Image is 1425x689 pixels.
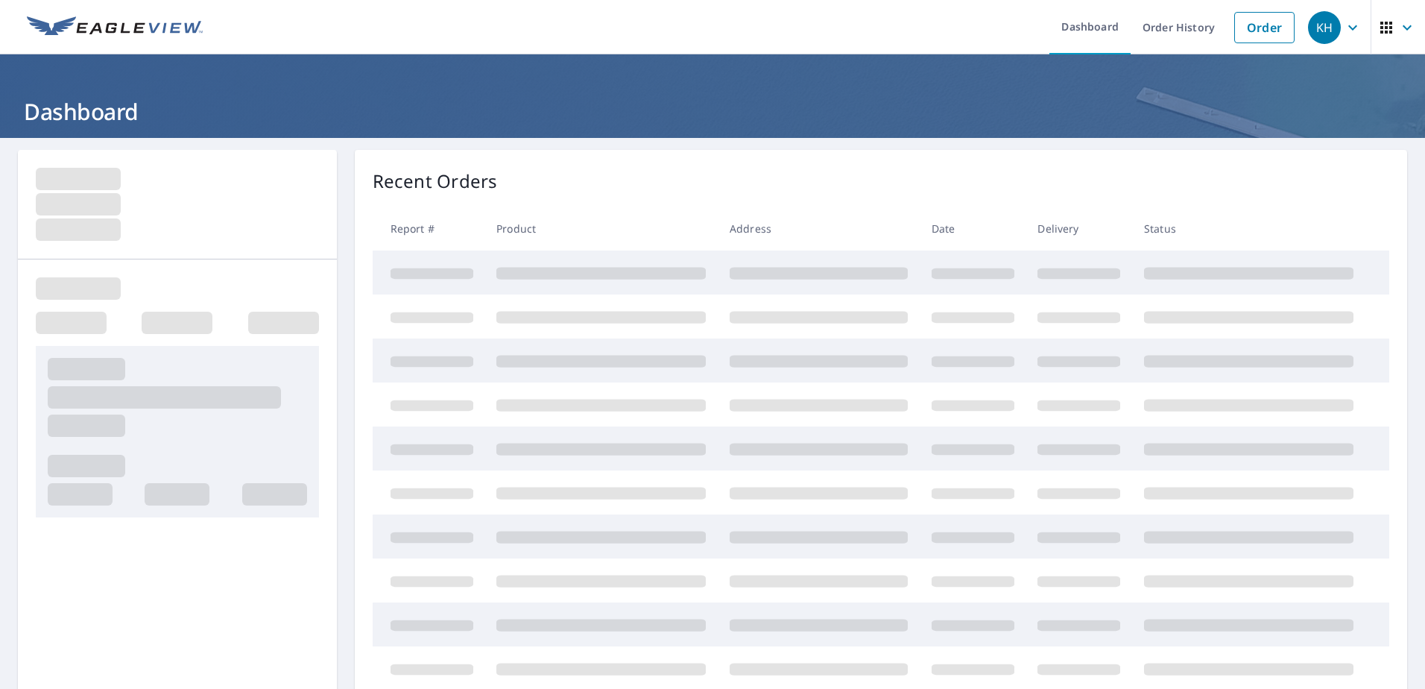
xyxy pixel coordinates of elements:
th: Address [718,207,920,251]
p: Recent Orders [373,168,498,195]
h1: Dashboard [18,96,1407,127]
a: Order [1234,12,1295,43]
div: KH [1308,11,1341,44]
th: Report # [373,207,485,251]
th: Date [920,207,1026,251]
th: Delivery [1026,207,1132,251]
th: Status [1132,207,1365,251]
img: EV Logo [27,16,203,39]
th: Product [484,207,718,251]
